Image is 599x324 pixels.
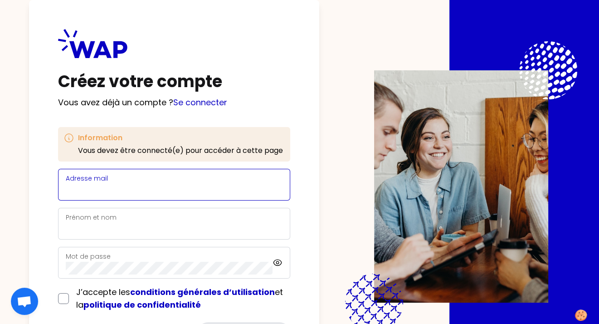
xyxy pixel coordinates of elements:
img: Description [374,70,548,303]
h1: Créez votre compte [58,73,290,91]
label: Mot de passe [66,252,111,261]
div: Ouvrir le chat [11,288,38,315]
span: J’accepte les et la [76,286,283,310]
label: Prénom et nom [66,213,117,222]
h3: Information [78,133,283,143]
label: Adresse mail [66,174,108,183]
p: Vous avez déjà un compte ? [58,96,290,109]
a: Se connecter [173,97,227,108]
a: conditions générales d’utilisation [130,286,275,298]
p: Vous devez être connecté(e) pour accéder à cette page [78,145,283,156]
a: politique de confidentialité [83,299,201,310]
